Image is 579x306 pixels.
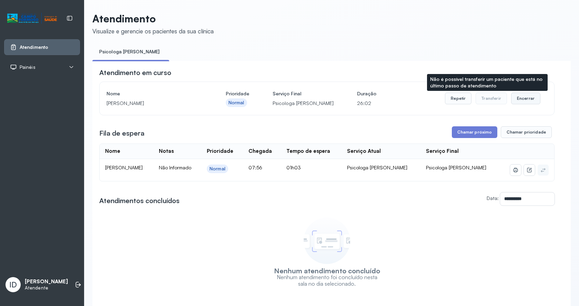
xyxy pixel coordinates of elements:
h4: Duração [357,89,376,98]
p: Psicologa [PERSON_NAME] [273,98,334,108]
span: Não Informado [159,165,191,170]
button: Repetir [445,93,471,104]
h4: Prioridade [226,89,249,98]
div: Psicologa [PERSON_NAME] [347,165,415,171]
button: Transferir [476,93,507,104]
div: Notas [159,148,174,155]
h3: Atendimentos concluídos [99,196,180,205]
div: Nome [105,148,120,155]
p: [PERSON_NAME] [106,98,202,108]
label: Data: [487,195,499,201]
span: Psicologa [PERSON_NAME] [426,165,486,170]
button: Chamar prioridade [501,126,552,138]
p: 26:02 [357,98,376,108]
a: Psicologa [PERSON_NAME] [92,46,166,57]
a: Atendimento [10,44,74,51]
img: Logotipo do estabelecimento [7,13,57,24]
p: Atendente [25,285,68,291]
div: Chegada [248,148,272,155]
p: Atendimento [92,12,214,25]
span: Painéis [20,64,35,70]
div: Tempo de espera [286,148,330,155]
p: [PERSON_NAME] [25,278,68,285]
span: 07:56 [248,165,262,170]
h3: Nenhum atendimento concluído [274,267,380,274]
span: [PERSON_NAME] [105,165,143,170]
h3: Fila de espera [99,128,144,138]
h4: Serviço Final [273,89,334,98]
button: Encerrar [511,93,540,104]
h4: Nome [106,89,202,98]
span: 01h03 [286,165,301,170]
img: Imagem de empty state [304,218,350,264]
p: Nenhum atendimento foi concluído nesta sala no dia selecionado. [273,274,381,287]
div: Normal [228,100,244,106]
div: Serviço Atual [347,148,381,155]
h3: Atendimento em curso [99,68,171,77]
button: Chamar próximo [452,126,497,138]
div: Visualize e gerencie os pacientes da sua clínica [92,28,214,35]
div: Serviço Final [426,148,459,155]
div: Normal [210,166,225,172]
div: Prioridade [207,148,233,155]
span: Atendimento [20,44,48,50]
